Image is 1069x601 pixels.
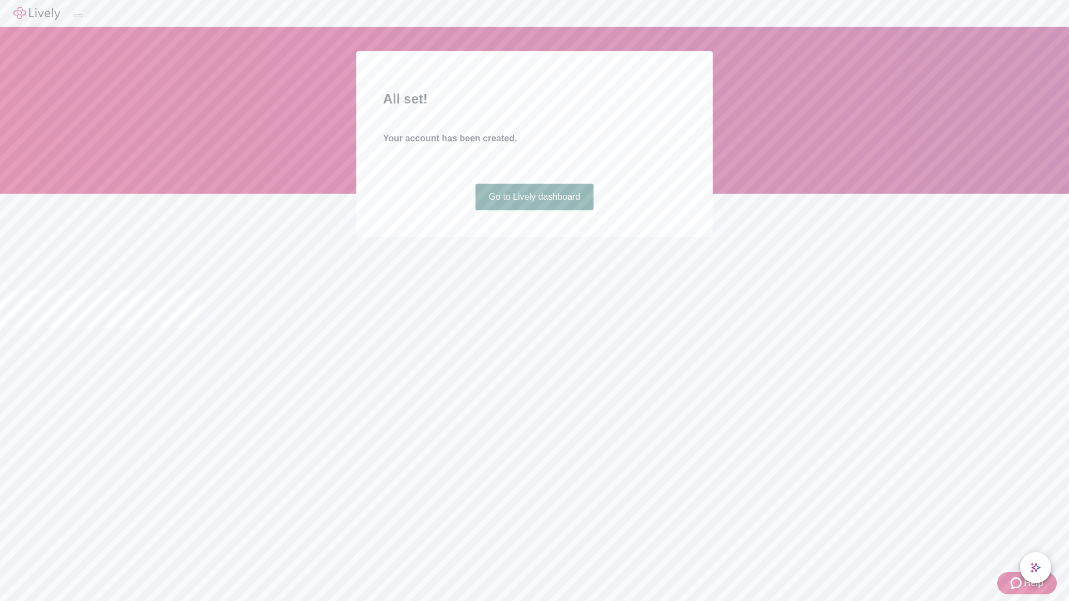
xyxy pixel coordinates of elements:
[13,7,60,20] img: Lively
[1030,562,1041,573] svg: Lively AI Assistant
[997,572,1057,594] button: Zendesk support iconHelp
[475,184,594,210] a: Go to Lively dashboard
[383,132,686,145] h4: Your account has been created.
[383,89,686,109] h2: All set!
[1011,577,1024,590] svg: Zendesk support icon
[73,14,82,17] button: Log out
[1024,577,1043,590] span: Help
[1020,552,1051,583] button: chat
